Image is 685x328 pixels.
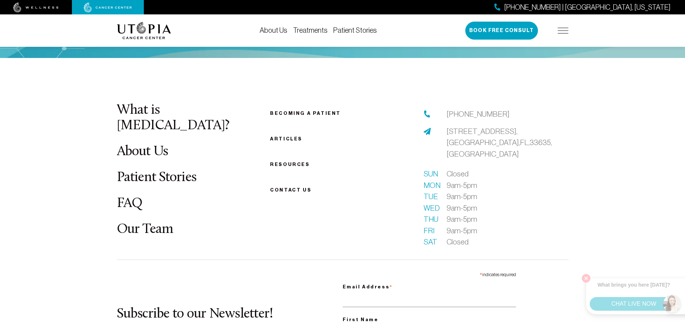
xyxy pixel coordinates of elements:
span: Closed [447,236,469,248]
span: Wed [424,202,438,214]
span: Sat [424,236,438,248]
span: 9am-5pm [447,225,477,237]
span: Contact us [270,187,311,193]
img: wellness [13,3,59,13]
a: Treatments [293,26,328,34]
span: Fri [424,225,438,237]
a: What is [MEDICAL_DATA]? [117,103,229,132]
label: Email Address [343,279,516,292]
a: Patient Stories [117,171,197,185]
a: Becoming a patient [270,111,341,116]
img: icon-hamburger [558,28,568,33]
img: logo [117,22,171,39]
a: [PHONE_NUMBER] [447,108,510,120]
span: Closed [447,168,469,180]
h2: Subscribe to our Newsletter! [117,307,343,322]
a: Patient Stories [333,26,377,34]
img: cancer center [84,3,132,13]
span: [STREET_ADDRESS], [GEOGRAPHIC_DATA], FL, 33635, [GEOGRAPHIC_DATA] [447,127,552,158]
a: Our Team [117,223,173,237]
span: 9am-5pm [447,202,477,214]
a: [STREET_ADDRESS],[GEOGRAPHIC_DATA],FL,33635,[GEOGRAPHIC_DATA] [447,126,568,160]
button: Book Free Consult [465,22,538,40]
span: Tue [424,191,438,202]
span: 9am-5pm [447,214,477,225]
span: Thu [424,214,438,225]
a: FAQ [117,197,143,211]
a: About Us [117,145,168,159]
span: 9am-5pm [447,191,477,202]
a: [PHONE_NUMBER] | [GEOGRAPHIC_DATA], [US_STATE] [494,2,671,13]
a: Articles [270,136,302,141]
a: Resources [270,162,310,167]
img: phone [424,111,431,118]
span: 9am-5pm [447,180,477,191]
label: First Name [343,315,516,324]
span: Mon [424,180,438,191]
span: [PHONE_NUMBER] | [GEOGRAPHIC_DATA], [US_STATE] [504,2,671,13]
div: indicates required [343,269,516,279]
span: Sun [424,168,438,180]
img: address [424,128,431,135]
a: About Us [260,26,287,34]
